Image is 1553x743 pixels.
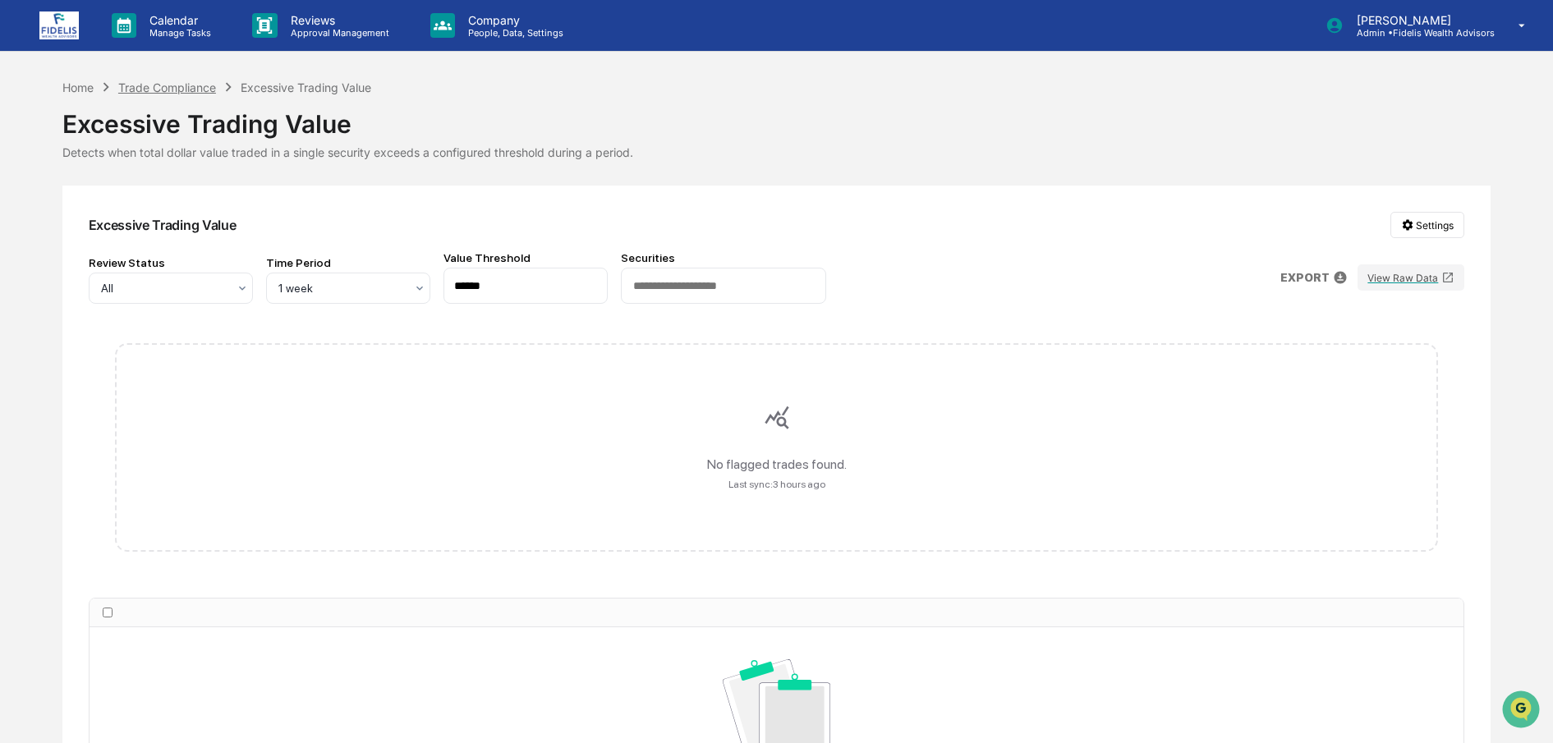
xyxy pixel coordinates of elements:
[1280,271,1330,284] p: EXPORT
[136,27,219,39] p: Manage Tasks
[278,27,397,39] p: Approval Management
[455,13,572,27] p: Company
[10,200,113,230] a: 🖐️Preclearance
[62,80,94,94] div: Home
[136,207,204,223] span: Attestations
[16,209,30,222] div: 🖐️
[33,238,103,255] span: Data Lookup
[10,232,110,261] a: 🔎Data Lookup
[279,131,299,150] button: Start new chat
[443,251,608,264] div: Value Threshold
[621,251,826,264] div: Securities
[116,277,199,291] a: Powered byPylon
[39,11,79,39] img: logo
[119,209,132,222] div: 🗄️
[56,126,269,142] div: Start new chat
[1390,212,1464,238] button: Settings
[16,34,299,61] p: How can we help?
[89,256,253,269] div: Review Status
[89,217,237,233] div: Excessive Trading Value
[1344,27,1495,39] p: Admin • Fidelis Wealth Advisors
[16,126,46,155] img: 1746055101610-c473b297-6a78-478c-a979-82029cc54cd1
[136,13,219,27] p: Calendar
[266,256,430,269] div: Time Period
[728,479,825,490] div: Last sync: 3 hours ago
[241,80,371,94] div: Excessive Trading Value
[1500,689,1545,733] iframe: Open customer support
[278,13,397,27] p: Reviews
[1344,13,1495,27] p: [PERSON_NAME]
[33,207,106,223] span: Preclearance
[707,456,847,472] div: No flagged trades found.
[163,278,199,291] span: Pylon
[16,240,30,253] div: 🔎
[113,200,210,230] a: 🗄️Attestations
[1358,264,1464,291] button: View Raw Data
[118,80,216,94] div: Trade Compliance
[62,145,1491,159] div: Detects when total dollar value traded in a single security exceeds a configured threshold during...
[62,96,1491,139] div: Excessive Trading Value
[56,142,208,155] div: We're available if you need us!
[455,27,572,39] p: People, Data, Settings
